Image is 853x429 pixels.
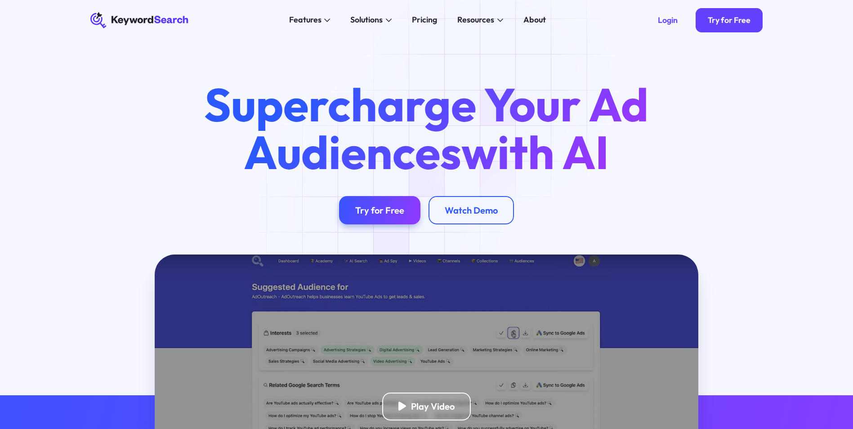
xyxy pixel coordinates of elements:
div: Features [289,14,322,26]
a: Try for Free [696,8,763,32]
div: Login [658,15,678,25]
div: Try for Free [355,205,404,216]
div: Resources [457,14,494,26]
a: About [517,12,552,28]
span: with AI [461,123,609,181]
div: Watch Demo [445,205,498,216]
a: Login [646,8,690,32]
div: Pricing [412,14,437,26]
div: Play Video [411,401,455,412]
div: Try for Free [708,15,750,25]
a: Pricing [406,12,443,28]
a: Try for Free [339,196,420,224]
div: Solutions [350,14,383,26]
h1: Supercharge Your Ad Audiences [185,80,668,176]
div: About [523,14,546,26]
